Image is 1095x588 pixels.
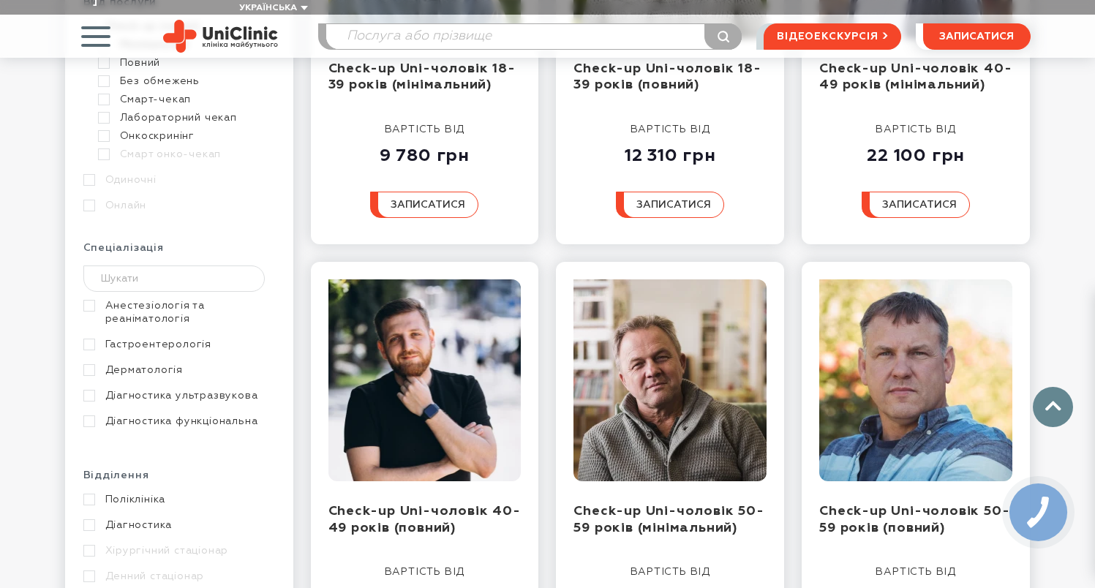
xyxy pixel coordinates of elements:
a: Повний [98,56,271,69]
span: вартість від [876,124,956,135]
a: Анестезіологія та реаніматологія [83,299,271,325]
div: 12 310 грн [616,136,724,167]
a: Check-up Uni-чоловік 18-39 років (мінімальний) [328,62,516,92]
a: Діагностика ультразвукова [83,389,271,402]
div: 9 780 грн [370,136,478,167]
img: Check-up Uni-чоловік 50-59 років (мінімальний) [573,279,767,481]
span: вартість від [385,567,465,577]
button: записатися [862,192,970,218]
a: Check-up Uni-чоловік 18-39 років (повний) [573,62,761,92]
button: Українська [236,3,308,14]
input: Шукати [83,265,266,292]
a: Онкоскринінг [98,129,271,143]
button: записатися [923,23,1031,50]
span: вартість від [876,567,956,577]
button: записатися [616,192,724,218]
a: Check-up Uni-чоловік 50-59 років (мінімальний) [573,505,764,535]
a: Без обмежень [98,75,271,88]
a: Лабораторний чекап [98,111,271,124]
a: Check-up Uni-чоловік 50-59 років (повний) [819,505,1009,535]
img: Uniclinic [163,20,278,53]
a: Check-up Uni-чоловік 40-49 років (мінімальний) [819,62,1012,92]
a: Діагностика функціональна [83,415,271,428]
span: вартість від [385,124,465,135]
a: Смарт-чекап [98,93,271,106]
a: Діагностика [83,519,271,532]
a: відеоекскурсія [764,23,900,50]
a: Гастроентерологія [83,338,271,351]
span: вартість від [631,124,711,135]
div: 22 100 грн [862,136,970,167]
a: Check-up Uni-чоловік 40-49 років (повний) [328,505,521,535]
span: записатися [636,200,711,210]
a: Дерматологія [83,363,271,377]
div: Спеціалізація [83,241,275,265]
span: вартість від [631,567,711,577]
a: Поліклініка [83,493,271,506]
span: записатися [939,31,1014,42]
img: Check-up Uni-чоловік 40-49 років (повний) [328,279,522,481]
input: Послуга або прізвище [326,24,742,49]
span: записатися [391,200,465,210]
span: Українська [239,4,297,12]
img: Check-up Uni-чоловік 50-59 років (повний) [819,279,1012,481]
span: відеоекскурсія [777,24,878,49]
button: записатися [370,192,478,218]
span: записатися [882,200,957,210]
div: Відділення [83,469,275,493]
